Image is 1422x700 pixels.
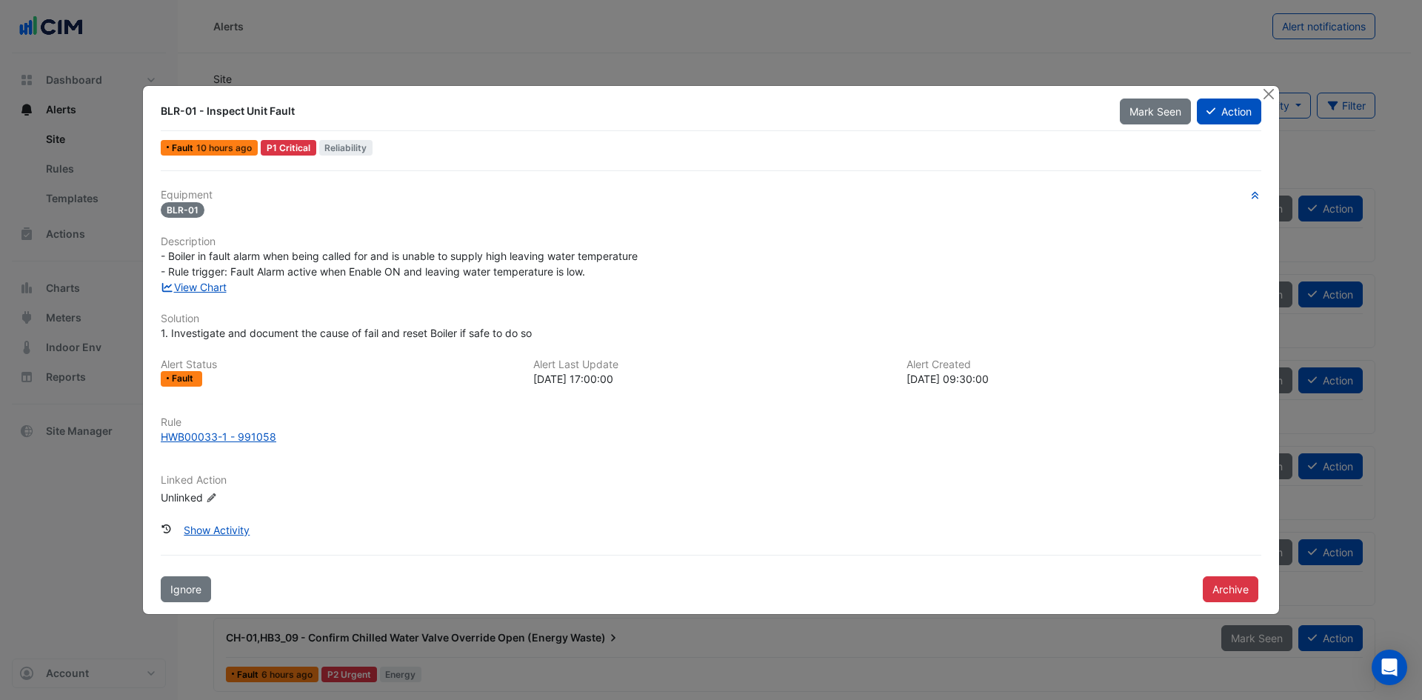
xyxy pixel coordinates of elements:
[1120,99,1191,124] button: Mark Seen
[170,583,201,596] span: Ignore
[161,104,1102,119] div: BLR-01 - Inspect Unit Fault
[161,489,338,504] div: Unlinked
[533,371,888,387] div: [DATE] 17:00:00
[319,140,373,156] span: Reliability
[1197,99,1261,124] button: Action
[1203,576,1258,602] button: Archive
[161,327,532,339] span: 1. Investigate and document the cause of fail and reset Boiler if safe to do so
[161,189,1261,201] h6: Equipment
[172,374,196,383] span: Fault
[161,250,638,278] span: - Boiler in fault alarm when being called for and is unable to supply high leaving water temperat...
[1372,650,1407,685] div: Open Intercom Messenger
[907,359,1261,371] h6: Alert Created
[172,144,196,153] span: Fault
[161,236,1261,248] h6: Description
[161,429,1261,444] a: HWB00033-1 - 991058
[161,416,1261,429] h6: Rule
[161,313,1261,325] h6: Solution
[1129,105,1181,118] span: Mark Seen
[161,281,227,293] a: View Chart
[161,359,515,371] h6: Alert Status
[174,517,259,543] button: Show Activity
[206,492,217,503] fa-icon: Edit Linked Action
[161,576,211,602] button: Ignore
[907,371,1261,387] div: [DATE] 09:30:00
[261,140,316,156] div: P1 Critical
[533,359,888,371] h6: Alert Last Update
[196,142,252,153] span: Wed 27-Aug-2025 00:00 PST
[161,474,1261,487] h6: Linked Action
[1261,86,1276,101] button: Close
[161,429,276,444] div: HWB00033-1 - 991058
[161,202,204,218] span: BLR-01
